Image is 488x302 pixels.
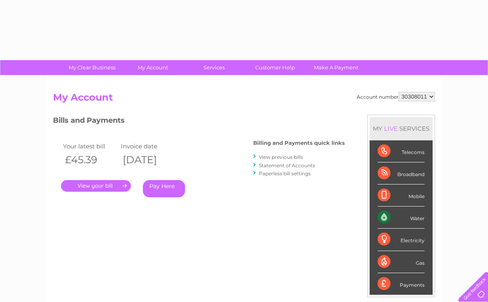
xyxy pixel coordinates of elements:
[61,141,119,152] td: Your latest bill
[259,162,315,168] a: Statement of Accounts
[53,92,435,107] h2: My Account
[120,60,186,75] a: My Account
[181,60,247,75] a: Services
[378,140,425,162] div: Telecoms
[143,180,185,197] a: Pay Here
[61,180,131,192] a: .
[370,117,433,140] div: MY SERVICES
[61,152,119,168] th: £45.39
[259,170,311,176] a: Paperless bill settings
[242,60,308,75] a: Customer Help
[378,162,425,184] div: Broadband
[378,207,425,229] div: Water
[378,251,425,273] div: Gas
[357,92,435,101] div: Account number
[378,184,425,207] div: Mobile
[119,152,177,168] th: [DATE]
[253,140,345,146] h4: Billing and Payments quick links
[378,229,425,251] div: Electricity
[382,125,399,132] div: LIVE
[259,154,303,160] a: View previous bills
[303,60,369,75] a: Make A Payment
[53,115,345,129] h3: Bills and Payments
[378,273,425,295] div: Payments
[119,141,177,152] td: Invoice date
[59,60,125,75] a: My Clear Business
